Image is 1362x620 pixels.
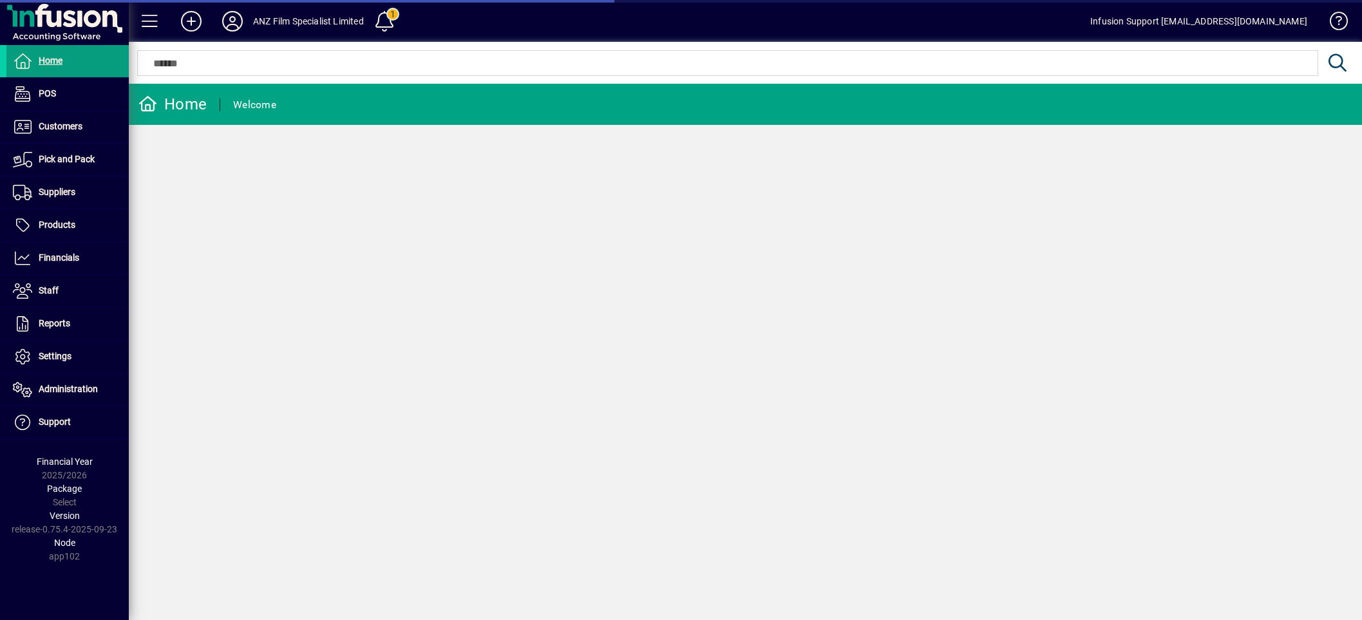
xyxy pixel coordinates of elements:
span: Suppliers [39,187,75,197]
a: Reports [6,308,129,340]
span: Settings [39,351,71,361]
span: POS [39,88,56,99]
span: Customers [39,121,82,131]
a: Support [6,406,129,438]
span: Reports [39,318,70,328]
a: POS [6,78,129,110]
div: Welcome [233,95,276,115]
a: Knowledge Base [1320,3,1346,44]
button: Profile [212,10,253,33]
div: ANZ Film Specialist Limited [253,11,364,32]
span: Version [50,511,80,521]
div: Home [138,94,207,115]
span: Administration [39,384,98,394]
span: Pick and Pack [39,154,95,164]
button: Add [171,10,212,33]
a: Financials [6,242,129,274]
span: Node [54,538,75,548]
a: Administration [6,373,129,406]
span: Financials [39,252,79,263]
a: Products [6,209,129,241]
a: Pick and Pack [6,144,129,176]
div: Infusion Support [EMAIL_ADDRESS][DOMAIN_NAME] [1090,11,1307,32]
a: Staff [6,275,129,307]
span: Support [39,417,71,427]
a: Customers [6,111,129,143]
span: Package [47,484,82,494]
span: Financial Year [37,456,93,467]
span: Products [39,220,75,230]
span: Home [39,55,62,66]
a: Settings [6,341,129,373]
span: Staff [39,285,59,296]
a: Suppliers [6,176,129,209]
